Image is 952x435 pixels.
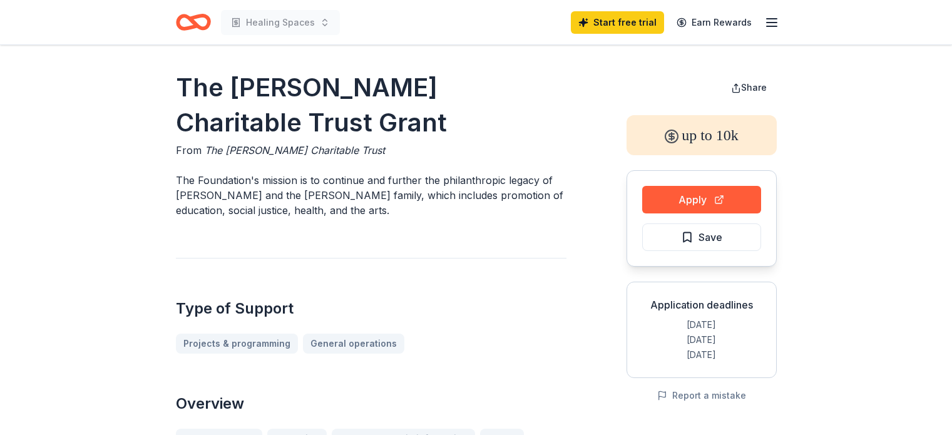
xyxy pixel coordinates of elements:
[176,173,566,218] p: The Foundation's mission is to continue and further the philanthropic legacy of [PERSON_NAME] and...
[699,229,722,245] span: Save
[721,75,777,100] button: Share
[176,8,211,37] a: Home
[221,10,340,35] button: Healing Spaces
[669,11,759,34] a: Earn Rewards
[642,186,761,213] button: Apply
[246,15,315,30] span: Healing Spaces
[205,144,385,156] span: The [PERSON_NAME] Charitable Trust
[303,334,404,354] a: General operations
[741,82,767,93] span: Share
[637,297,766,312] div: Application deadlines
[637,332,766,347] div: [DATE]
[637,317,766,332] div: [DATE]
[627,115,777,155] div: up to 10k
[642,223,761,251] button: Save
[637,347,766,362] div: [DATE]
[176,394,566,414] h2: Overview
[571,11,664,34] a: Start free trial
[657,388,746,403] button: Report a mistake
[176,334,298,354] a: Projects & programming
[176,70,566,140] h1: The [PERSON_NAME] Charitable Trust Grant
[176,143,566,158] div: From
[176,299,566,319] h2: Type of Support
